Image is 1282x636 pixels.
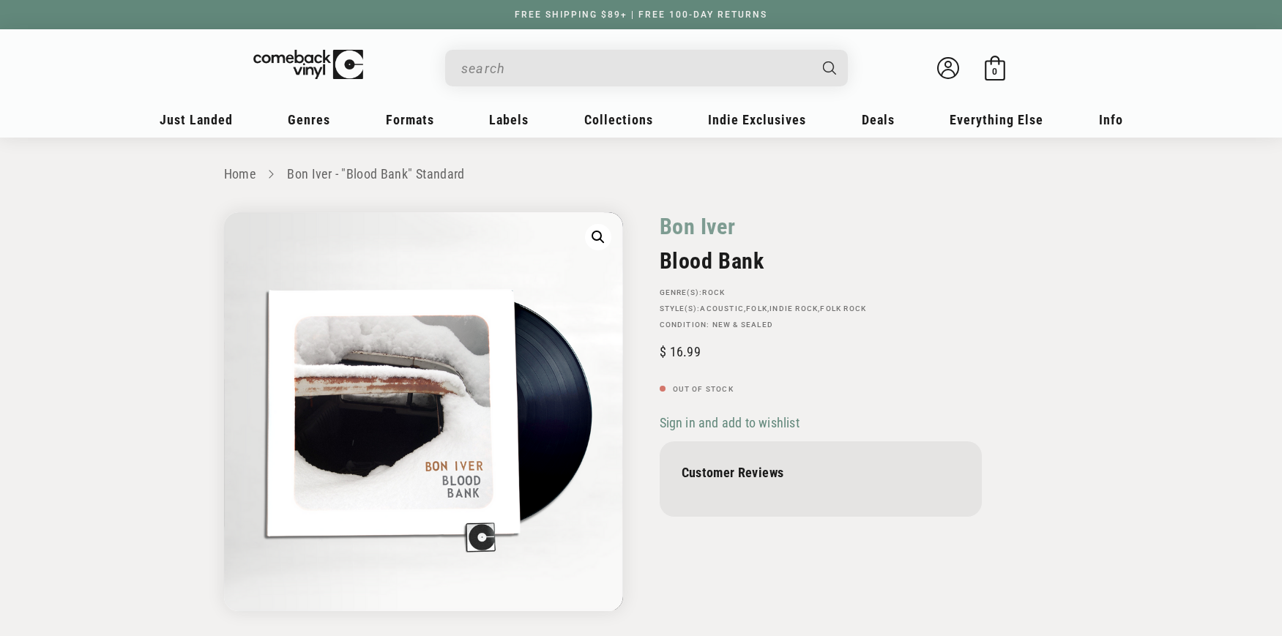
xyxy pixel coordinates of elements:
a: Home [224,166,256,182]
a: Acoustic [700,304,744,313]
span: Sign in and add to wishlist [660,415,800,430]
p: GENRE(S): [660,288,982,297]
span: Just Landed [160,112,233,127]
span: Formats [386,112,434,127]
div: Search [445,50,848,86]
button: Sign in and add to wishlist [660,414,804,431]
p: Customer Reviews [682,465,960,480]
span: Everything Else [950,112,1043,127]
span: $ [660,344,666,359]
a: Folk Rock [820,304,866,313]
a: Bon Iver - "Blood Bank" Standard [287,166,465,182]
span: Labels [489,112,529,127]
a: Indie Rock [769,304,818,313]
p: Condition: New & Sealed [660,321,982,329]
a: FREE SHIPPING $89+ | FREE 100-DAY RETURNS [500,10,782,20]
a: Folk [746,304,767,313]
span: Indie Exclusives [708,112,806,127]
h2: Blood Bank [660,248,982,274]
p: Out of stock [660,385,982,394]
span: 16.99 [660,344,701,359]
nav: breadcrumbs [224,164,1059,185]
span: Collections [584,112,653,127]
a: Rock [702,288,725,296]
span: Genres [288,112,330,127]
button: Search [810,50,849,86]
span: 0 [992,66,997,77]
p: STYLE(S): , , , [660,304,982,313]
a: Bon Iver [660,212,736,241]
span: Info [1099,112,1123,127]
span: Deals [862,112,895,127]
input: search [461,53,808,83]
